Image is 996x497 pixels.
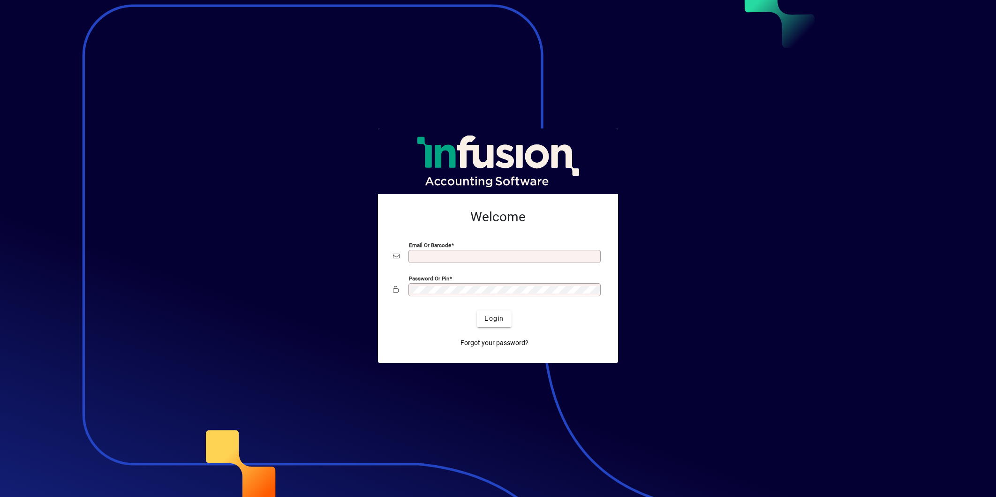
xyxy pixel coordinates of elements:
span: Forgot your password? [460,338,528,348]
span: Login [484,314,504,324]
mat-label: Password or Pin [409,275,449,281]
mat-label: Email or Barcode [409,241,451,248]
button: Login [477,310,511,327]
h2: Welcome [393,209,603,225]
a: Forgot your password? [457,335,532,352]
